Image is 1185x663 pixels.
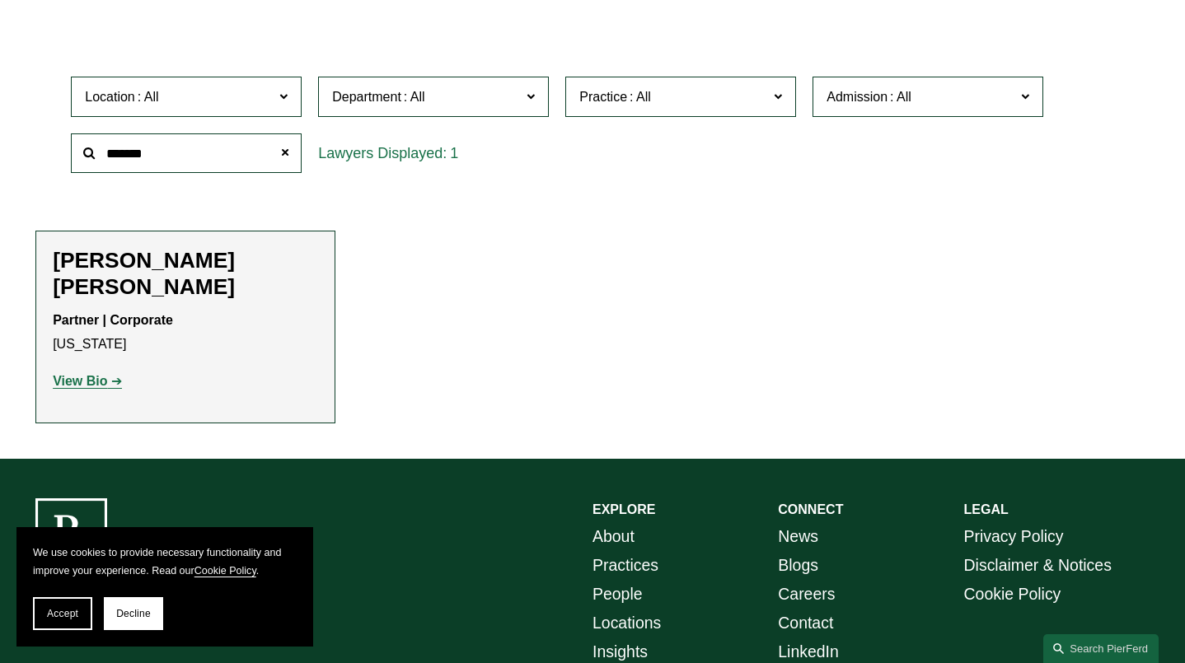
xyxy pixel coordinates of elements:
[53,313,173,327] strong: Partner | Corporate
[778,522,818,551] a: News
[579,90,627,104] span: Practice
[778,502,843,516] strong: CONNECT
[592,609,661,637] a: Locations
[592,580,643,609] a: People
[964,580,1061,609] a: Cookie Policy
[778,551,818,580] a: Blogs
[53,374,107,388] strong: View Bio
[33,597,92,630] button: Accept
[53,309,318,357] p: [US_STATE]
[85,90,135,104] span: Location
[1043,634,1159,663] a: Search this site
[827,90,888,104] span: Admission
[964,522,1064,551] a: Privacy Policy
[450,145,458,161] span: 1
[47,608,78,619] span: Accept
[964,502,1009,516] strong: LEGAL
[53,248,318,301] h2: [PERSON_NAME] [PERSON_NAME]
[778,580,835,609] a: Careers
[332,90,401,104] span: Department
[964,551,1112,580] a: Disclaimer & Notices
[33,544,297,581] p: We use cookies to provide necessary functionality and improve your experience. Read our .
[592,551,658,580] a: Practices
[194,565,256,577] a: Cookie Policy
[53,374,122,388] a: View Bio
[778,609,833,637] a: Contact
[104,597,163,630] button: Decline
[592,522,635,551] a: About
[116,608,151,619] span: Decline
[16,527,313,647] section: Cookie banner
[592,502,655,516] strong: EXPLORE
